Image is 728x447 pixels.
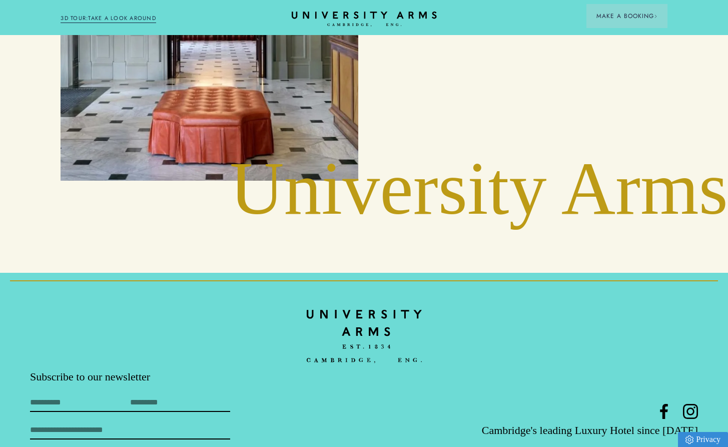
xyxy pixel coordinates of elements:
[685,435,693,444] img: Privacy
[683,404,698,419] a: Instagram
[307,303,422,370] img: bc90c398f2f6aa16c3ede0e16ee64a97.svg
[307,303,422,369] a: Home
[586,4,667,28] button: Make a BookingArrow icon
[292,12,437,27] a: Home
[596,12,657,21] span: Make a Booking
[61,14,156,23] a: 3D TOUR:TAKE A LOOK AROUND
[656,404,671,419] a: Facebook
[475,421,698,439] p: Cambridge's leading Luxury Hotel since [DATE]
[30,369,253,384] p: Subscribe to our newsletter
[654,15,657,18] img: Arrow icon
[678,432,728,447] a: Privacy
